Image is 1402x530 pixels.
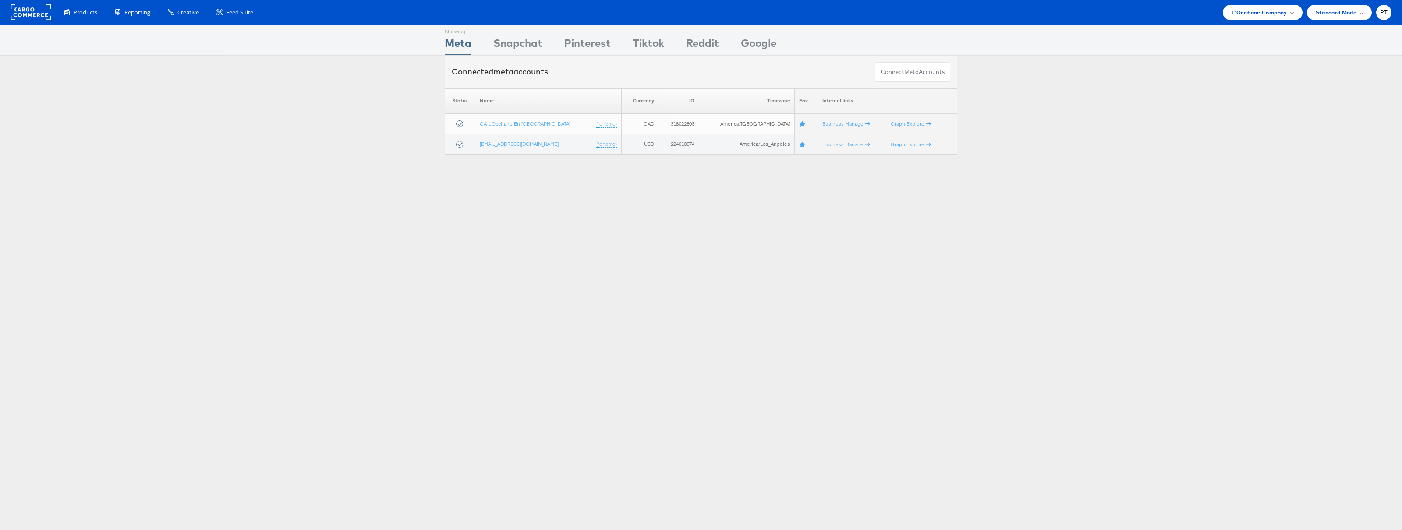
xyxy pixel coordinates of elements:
td: 318022803 [659,113,699,134]
th: Currency [622,88,659,113]
a: Graph Explorer [891,140,931,147]
div: Connected accounts [452,66,548,77]
a: CA L'Occitane En [GEOGRAPHIC_DATA] [480,120,570,126]
th: ID [659,88,699,113]
div: Pinterest [564,35,611,55]
span: Products [74,8,97,17]
div: Showing [445,25,471,35]
span: L'Occitane Company [1232,8,1287,17]
button: ConnectmetaAccounts [875,62,950,82]
span: PT [1380,10,1388,15]
a: [EMAIL_ADDRESS][DOMAIN_NAME] [480,140,559,147]
div: Google [741,35,776,55]
td: 224010574 [659,134,699,154]
span: meta [904,68,919,76]
a: (rename) [596,120,617,127]
td: CAD [622,113,659,134]
span: Standard Mode [1316,8,1356,17]
span: Creative [177,8,199,17]
span: Feed Suite [226,8,253,17]
div: Reddit [686,35,719,55]
th: Status [445,88,475,113]
a: Graph Explorer [891,120,931,127]
a: Business Manager [822,140,870,147]
td: America/[GEOGRAPHIC_DATA] [699,113,795,134]
td: America/Los_Angeles [699,134,795,154]
a: Business Manager [822,120,870,127]
span: Reporting [124,8,150,17]
th: Timezone [699,88,795,113]
div: Meta [445,35,471,55]
th: Name [475,88,622,113]
a: (rename) [596,140,617,148]
td: USD [622,134,659,154]
span: meta [493,67,513,77]
div: Tiktok [633,35,664,55]
div: Snapchat [493,35,542,55]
